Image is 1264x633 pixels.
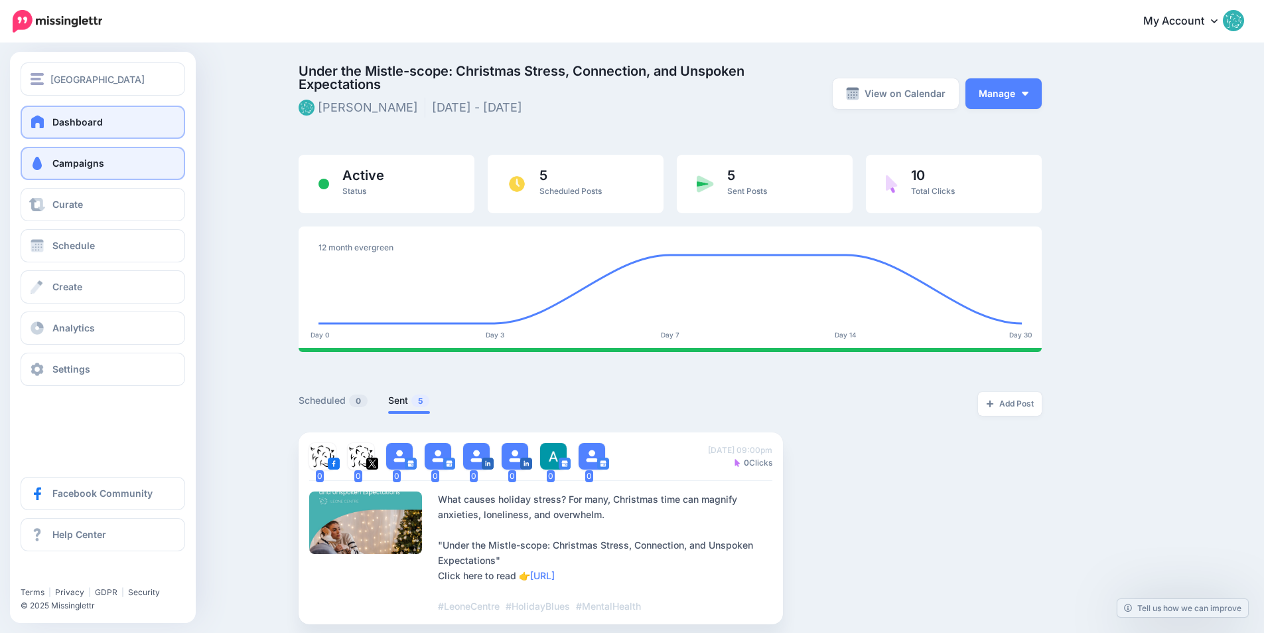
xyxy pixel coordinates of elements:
span: | [48,587,51,597]
a: [URL] [530,570,555,581]
span: Dashboard [52,116,103,128]
a: Privacy [55,587,84,597]
img: user_default_image.png [386,443,413,470]
img: facebook-square.png [328,458,340,470]
img: google_business-square.png [443,458,455,470]
div: Day 0 [300,331,340,339]
img: user_default_image.png [463,443,490,470]
img: calendar-grey-darker.png [846,87,859,100]
img: user_default_image.png [425,443,451,470]
span: Campaigns [52,157,104,169]
span: | [121,587,124,597]
img: user_default_image.png [502,443,528,470]
a: Campaigns [21,147,185,180]
img: 304940412_514149677377938_2776595006190808614_n-bsa142344.png [309,443,336,470]
img: google_business-square.png [405,458,417,470]
span: 5 [411,395,429,407]
span: Under the Mistle-scope: Christmas Stress, Connection, and Unspoken Expectations [299,64,788,91]
span: [GEOGRAPHIC_DATA] [50,72,145,87]
button: [GEOGRAPHIC_DATA] [21,62,185,96]
img: LcPWlgqw-63455.jpg [348,443,374,470]
li: [DATE] - [DATE] [432,98,529,118]
li: [PERSON_NAME] [299,98,425,118]
a: My Account [1130,5,1244,38]
img: linkedin-square.png [520,458,532,470]
a: Schedule [21,229,185,262]
a: Curate [21,188,185,221]
img: Missinglettr [13,10,102,33]
span: 5 [727,169,767,182]
img: user_default_image.png [579,443,605,470]
img: ACg8ocL03RYnfQma4rcVAMvuWZ3lMnjx5lQGGSDID2MHQq5ns96-c-76549.png [540,443,567,470]
img: pointer-purple.png [886,175,898,193]
li: © 2025 Missinglettr [21,599,193,612]
span: Schedule [52,240,95,251]
iframe: Twitter Follow Button [21,568,121,581]
span: 0 [585,470,593,482]
a: View on Calendar [833,78,959,109]
span: [DATE] 09:00pm [708,444,772,456]
img: pointer-purple-solid.png [735,459,740,467]
span: Create [52,281,82,292]
span: Sent Posts [727,186,767,196]
span: Analytics [52,322,95,333]
a: GDPR [95,587,117,597]
a: Scheduled0 [299,393,368,408]
span: 5 [539,169,602,182]
img: plus-grey-dark.png [986,400,994,408]
img: linkedin-square.png [482,458,494,470]
span: Help Center [52,529,106,540]
img: twitter-square.png [366,458,378,470]
span: 10 [911,169,955,182]
a: Security [128,587,160,597]
span: Active [342,169,384,182]
div: 12 month evergreen [318,240,1022,256]
div: What causes holiday stress? For many, Christmas time can magnify anxieties, loneliness, and overw... [438,492,772,614]
span: 0 [470,470,478,482]
button: Manage [965,78,1042,109]
a: Analytics [21,312,185,345]
div: Day 30 [1001,331,1040,339]
span: 0 [547,470,555,482]
span: 0 [431,470,439,482]
a: Add Post [978,392,1042,416]
img: clock.png [508,175,526,193]
span: 0 [508,470,516,482]
span: Facebook Community [52,488,153,499]
div: Day 14 [825,331,865,339]
span: Curate [52,199,83,210]
a: Dashboard [21,106,185,139]
a: Facebook Community [21,477,185,510]
img: google_business-square.png [559,458,571,470]
a: Settings [21,353,185,386]
a: Terms [21,587,44,597]
img: paper-plane-green.png [697,175,714,193]
img: google_business-square.png [597,458,609,470]
span: 0 [316,470,324,482]
div: Day 3 [475,331,515,339]
span: 0 [393,470,401,482]
a: Create [21,270,185,304]
span: #LeoneCentre [438,600,500,612]
span: 0 [354,470,362,482]
span: Status [342,186,366,196]
a: Sent5 [388,393,430,408]
div: Day 7 [650,331,690,339]
span: Settings [52,363,90,375]
b: 0 [744,458,749,468]
a: Tell us how we can improve [1117,599,1248,617]
a: Help Center [21,518,185,551]
img: menu.png [31,73,44,85]
span: Scheduled Posts [539,186,602,196]
span: Total Clicks [911,186,955,196]
span: #HolidayBlues [506,600,570,612]
span: Clicks [735,456,772,469]
span: | [88,587,91,597]
span: 0 [349,395,368,407]
span: #MentalHealth [576,600,641,612]
img: arrow-down-white.png [1022,92,1028,96]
